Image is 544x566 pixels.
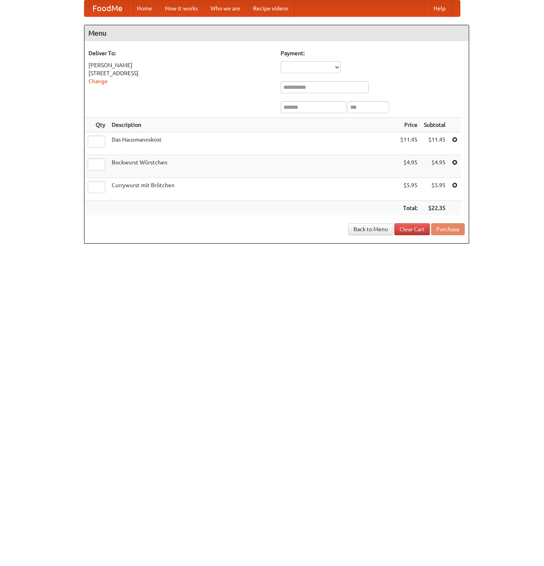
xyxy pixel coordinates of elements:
[108,118,397,132] th: Description
[427,0,452,16] a: Help
[108,132,397,155] td: Das Hausmannskost
[397,118,421,132] th: Price
[431,223,465,235] button: Purchase
[281,49,465,57] h5: Payment:
[108,178,397,201] td: Currywurst mit Brötchen
[84,25,469,41] h4: Menu
[397,201,421,216] th: Total:
[397,132,421,155] td: $11.45
[421,201,449,216] th: $22.35
[88,61,273,69] div: [PERSON_NAME]
[397,178,421,201] td: $5.95
[204,0,247,16] a: Who we are
[394,223,430,235] a: Clear Cart
[159,0,204,16] a: How it works
[421,178,449,201] td: $5.95
[421,118,449,132] th: Subtotal
[421,132,449,155] td: $11.45
[84,0,130,16] a: FoodMe
[88,49,273,57] h5: Deliver To:
[348,223,393,235] a: Back to Menu
[88,78,108,84] a: Change
[130,0,159,16] a: Home
[88,69,273,77] div: [STREET_ADDRESS]
[108,155,397,178] td: Bockwurst Würstchen
[421,155,449,178] td: $4.95
[397,155,421,178] td: $4.95
[247,0,295,16] a: Recipe videos
[84,118,108,132] th: Qty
